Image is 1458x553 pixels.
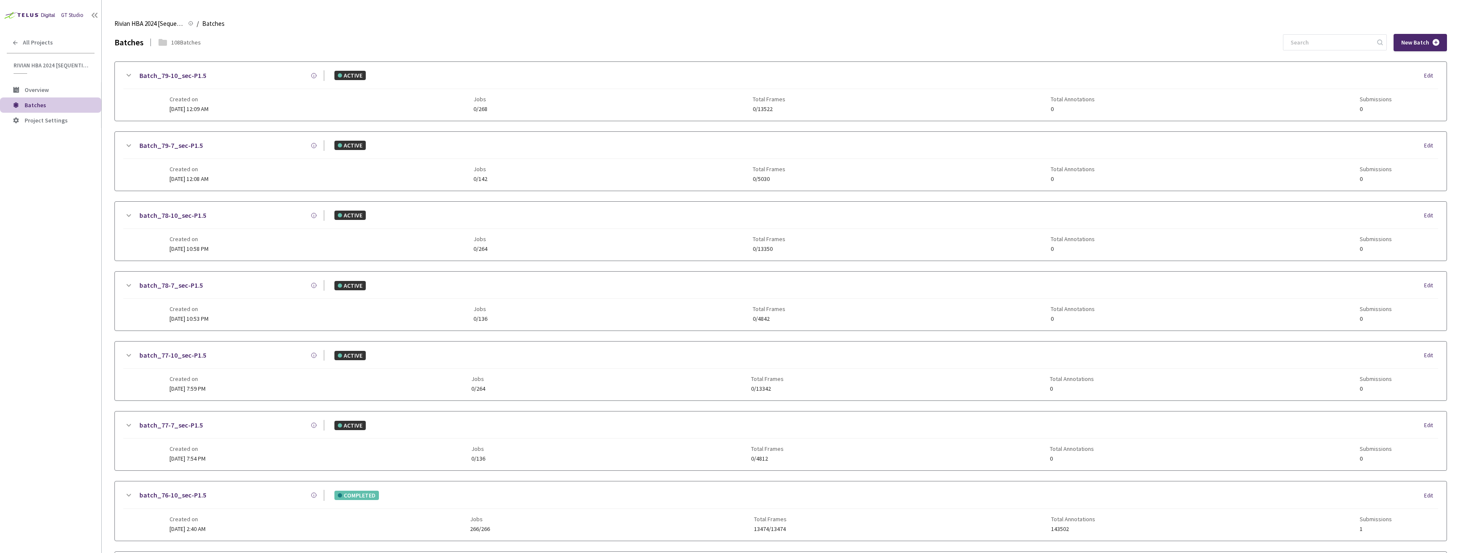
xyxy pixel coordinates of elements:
[139,70,206,81] a: Batch_79-10_sec-P1.5
[754,526,787,532] span: 13474/13474
[170,245,209,253] span: [DATE] 10:58 PM
[115,202,1447,261] div: batch_78-10_sec-P1.5ACTIVEEditCreated on[DATE] 10:58 PMJobs0/264Total Frames0/13350Total Annotati...
[1360,316,1392,322] span: 0
[170,516,206,522] span: Created on
[473,236,487,242] span: Jobs
[1360,96,1392,103] span: Submissions
[25,86,49,94] span: Overview
[1360,386,1392,392] span: 0
[1424,421,1438,430] div: Edit
[753,96,785,103] span: Total Frames
[170,445,206,452] span: Created on
[139,140,203,151] a: Batch_79-7_sec-P1.5
[753,306,785,312] span: Total Frames
[23,39,53,46] span: All Projects
[334,491,379,500] div: COMPLETED
[1360,456,1392,462] span: 0
[753,236,785,242] span: Total Frames
[753,166,785,172] span: Total Frames
[1051,236,1095,242] span: Total Annotations
[1360,445,1392,452] span: Submissions
[1051,246,1095,252] span: 0
[139,350,206,361] a: batch_77-10_sec-P1.5
[14,62,89,69] span: Rivian HBA 2024 [Sequential]
[471,386,485,392] span: 0/264
[753,316,785,322] span: 0/4842
[1360,526,1392,532] span: 1
[1424,211,1438,220] div: Edit
[1360,166,1392,172] span: Submissions
[170,166,209,172] span: Created on
[1051,306,1095,312] span: Total Annotations
[334,211,366,220] div: ACTIVE
[334,351,366,360] div: ACTIVE
[1051,176,1095,182] span: 0
[473,106,487,112] span: 0/268
[1401,39,1429,46] span: New Batch
[61,11,83,19] div: GT Studio
[751,375,784,382] span: Total Frames
[1051,316,1095,322] span: 0
[753,106,785,112] span: 0/13522
[1050,445,1094,452] span: Total Annotations
[115,342,1447,400] div: batch_77-10_sec-P1.5ACTIVEEditCreated on[DATE] 7:59 PMJobs0/264Total Frames0/13342Total Annotatio...
[170,315,209,322] span: [DATE] 10:53 PM
[473,316,487,322] span: 0/136
[1360,106,1392,112] span: 0
[1424,351,1438,360] div: Edit
[115,62,1447,121] div: Batch_79-10_sec-P1.5ACTIVEEditCreated on[DATE] 12:09 AMJobs0/268Total Frames0/13522Total Annotati...
[1360,375,1392,382] span: Submissions
[115,272,1447,331] div: batch_78-7_sec-P1.5ACTIVEEditCreated on[DATE] 10:53 PMJobs0/136Total Frames0/4842Total Annotation...
[473,166,487,172] span: Jobs
[334,141,366,150] div: ACTIVE
[473,246,487,252] span: 0/264
[1360,246,1392,252] span: 0
[170,455,206,462] span: [DATE] 7:54 PM
[470,526,490,532] span: 266/266
[1424,281,1438,290] div: Edit
[471,375,485,382] span: Jobs
[202,19,225,29] span: Batches
[1051,166,1095,172] span: Total Annotations
[1360,176,1392,182] span: 0
[334,421,366,430] div: ACTIVE
[1285,35,1376,50] input: Search
[754,516,787,522] span: Total Frames
[1360,516,1392,522] span: Submissions
[1051,96,1095,103] span: Total Annotations
[473,96,487,103] span: Jobs
[470,516,490,522] span: Jobs
[139,210,206,221] a: batch_78-10_sec-P1.5
[751,456,784,462] span: 0/4812
[1050,386,1094,392] span: 0
[25,117,68,124] span: Project Settings
[1050,375,1094,382] span: Total Annotations
[1424,142,1438,150] div: Edit
[1051,516,1095,522] span: Total Annotations
[115,132,1447,191] div: Batch_79-7_sec-P1.5ACTIVEEditCreated on[DATE] 12:08 AMJobs0/142Total Frames0/5030Total Annotation...
[471,445,485,452] span: Jobs
[751,445,784,452] span: Total Frames
[170,525,206,533] span: [DATE] 2:40 AM
[170,96,209,103] span: Created on
[751,386,784,392] span: 0/13342
[471,456,485,462] span: 0/136
[170,105,209,113] span: [DATE] 12:09 AM
[1424,72,1438,80] div: Edit
[139,280,203,291] a: batch_78-7_sec-P1.5
[170,375,206,382] span: Created on
[753,176,785,182] span: 0/5030
[1051,106,1095,112] span: 0
[115,411,1447,470] div: batch_77-7_sec-P1.5ACTIVEEditCreated on[DATE] 7:54 PMJobs0/136Total Frames0/4812Total Annotations...
[1360,306,1392,312] span: Submissions
[170,175,209,183] span: [DATE] 12:08 AM
[115,481,1447,540] div: batch_76-10_sec-P1.5COMPLETEDEditCreated on[DATE] 2:40 AMJobs266/266Total Frames13474/13474Total ...
[114,36,144,49] div: Batches
[139,420,203,431] a: batch_77-7_sec-P1.5
[753,246,785,252] span: 0/13350
[139,490,206,500] a: batch_76-10_sec-P1.5
[1050,456,1094,462] span: 0
[171,38,201,47] div: 108 Batches
[334,281,366,290] div: ACTIVE
[473,176,487,182] span: 0/142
